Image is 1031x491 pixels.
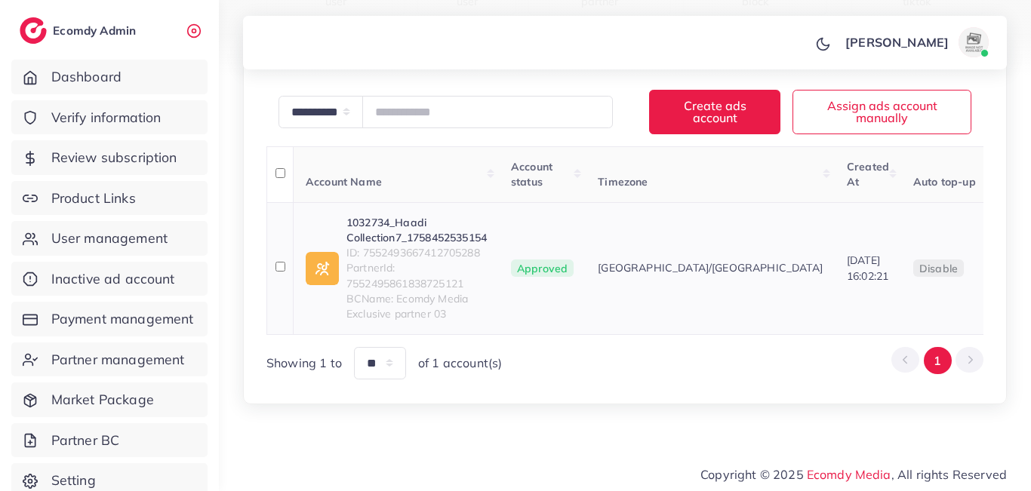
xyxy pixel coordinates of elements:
[51,189,136,208] span: Product Links
[51,269,175,289] span: Inactive ad account
[51,108,162,127] span: Verify information
[51,309,194,329] span: Payment management
[346,245,487,260] span: ID: 7552493667412705288
[11,140,208,175] a: Review subscription
[845,33,949,51] p: [PERSON_NAME]
[20,17,140,44] a: logoEcomdy Admin
[51,67,122,87] span: Dashboard
[51,350,185,370] span: Partner management
[306,252,339,285] img: ic-ad-info.7fc67b75.svg
[891,347,983,375] ul: Pagination
[11,181,208,216] a: Product Links
[306,175,382,189] span: Account Name
[700,465,1007,483] span: Copyright © 2025
[11,100,208,135] a: Verify information
[346,260,487,291] span: PartnerId: 7552495861838725121
[51,390,154,410] span: Market Package
[11,423,208,458] a: Partner BC
[346,215,487,246] a: 1032734_Haadi Collection7_1758452535154
[598,260,823,275] span: [GEOGRAPHIC_DATA]/[GEOGRAPHIC_DATA]
[51,229,168,248] span: User management
[511,259,574,278] span: Approved
[959,27,989,57] img: avatar
[807,467,891,482] a: Ecomdy Media
[847,253,888,282] span: [DATE] 16:02:21
[649,90,780,134] button: Create ads account
[51,431,120,450] span: Partner BC
[792,90,971,134] button: Assign ads account manually
[11,221,208,256] a: User management
[11,302,208,336] a: Payment management
[53,23,140,38] h2: Ecomdy Admin
[11,262,208,296] a: Inactive ad account
[11,60,208,94] a: Dashboard
[847,160,889,189] span: Created At
[20,17,47,44] img: logo
[598,175,648,189] span: Timezone
[919,262,958,275] span: disable
[837,27,995,57] a: [PERSON_NAME]avatar
[891,465,1007,483] span: , All rights Reserved
[51,148,177,167] span: Review subscription
[913,175,976,189] span: Auto top-up
[11,382,208,417] a: Market Package
[51,471,96,490] span: Setting
[11,342,208,377] a: Partner management
[418,354,502,372] span: of 1 account(s)
[511,160,552,189] span: Account status
[266,354,342,372] span: Showing 1 to
[924,347,952,375] button: Go to page 1
[346,291,487,322] span: BCName: Ecomdy Media Exclusive partner 03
